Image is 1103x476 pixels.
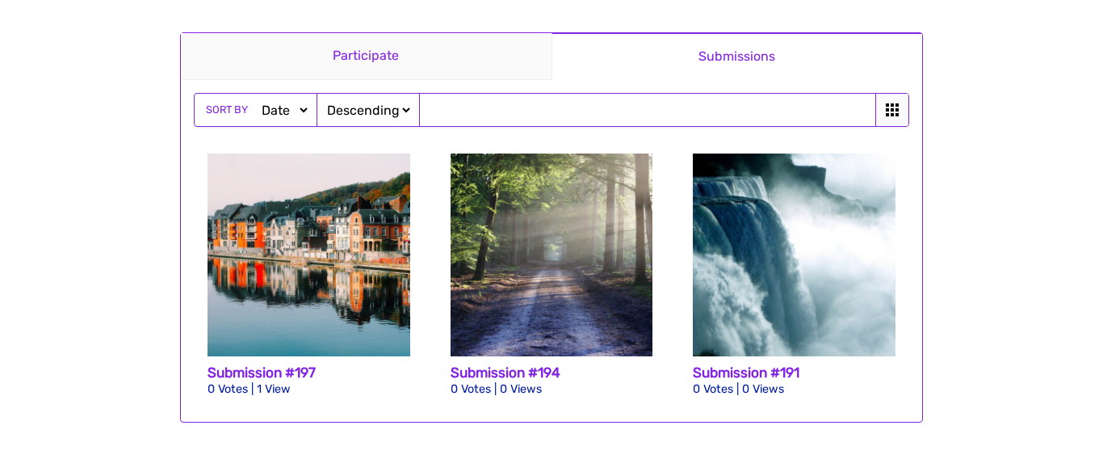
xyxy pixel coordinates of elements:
h3: Submission #194 [451,363,653,384]
a: Submission #197 0 Votes | 1 View [194,140,424,409]
a: Participate [181,33,551,80]
p: 0 Votes | 0 Views [451,384,653,395]
img: dinant-2220459_1920-2-512x512.jpg [208,154,410,356]
img: niagara-falls-218591_1920-3-512x512.jpg [693,154,895,356]
a: Submission #191 0 Votes | 0 Views [679,140,909,409]
a: Submissions [551,32,923,80]
h3: Submission #197 [208,363,410,384]
p: 0 Votes | 0 Views [693,384,895,395]
span: Sort by [206,102,248,117]
a: Submission #194 0 Votes | 0 Views [437,140,667,409]
img: road-815297_1920-512x512.jpg [451,154,653,356]
p: 0 Votes | 1 View [208,384,410,395]
h3: Submission #191 [693,363,895,384]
